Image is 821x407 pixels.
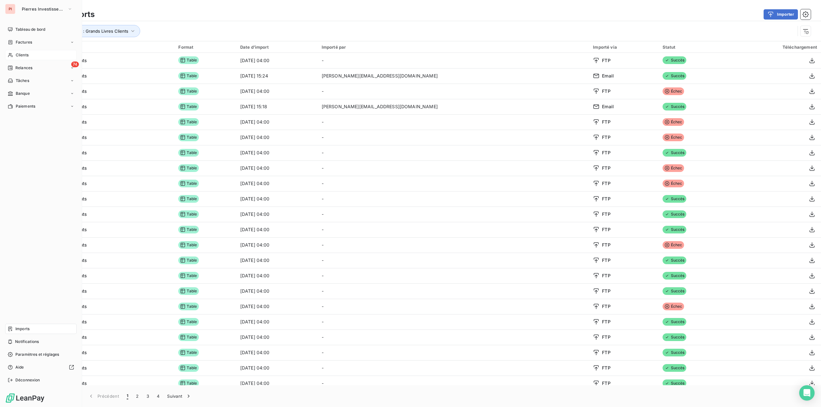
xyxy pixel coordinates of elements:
td: - [318,268,589,283]
span: Tâches [16,78,29,84]
td: - [318,207,589,222]
span: FTP [602,257,610,264]
td: [DATE] 04:00 [236,176,318,191]
span: Succès [663,195,687,203]
div: Importé par [322,45,586,50]
span: FTP [602,57,610,64]
td: - [318,253,589,268]
span: Succès [663,349,687,356]
td: [DATE] 15:18 [236,99,318,114]
td: [PERSON_NAME][EMAIL_ADDRESS][DOMAIN_NAME] [318,68,589,84]
span: Table [178,56,199,64]
span: Table [178,287,199,295]
td: [DATE] 04:00 [236,283,318,299]
span: FTP [602,88,610,94]
span: FTP [602,303,610,310]
td: - [318,376,589,391]
span: Table [178,241,199,249]
span: Tableau de bord [15,27,45,32]
span: Table [178,256,199,264]
button: 4 [153,389,163,403]
span: Succès [663,72,687,80]
button: Importer [764,9,798,20]
span: FTP [602,349,610,356]
span: Table [178,118,199,126]
span: FTP [602,226,610,233]
span: Table [178,318,199,326]
span: Échec [663,303,684,310]
td: [DATE] 04:00 [236,145,318,160]
span: Relances [15,65,32,71]
div: Statut [663,45,724,50]
span: Succès [663,333,687,341]
span: Échec [663,164,684,172]
span: Imports [15,326,30,332]
span: Table [178,333,199,341]
td: [DATE] 04:00 [236,84,318,99]
td: [DATE] 04:00 [236,222,318,237]
div: Format [178,45,232,50]
span: Succès [663,379,687,387]
button: 3 [143,389,153,403]
td: [DATE] 04:00 [236,330,318,345]
span: Succès [663,256,687,264]
span: Table [178,349,199,356]
td: [DATE] 04:00 [236,314,318,330]
td: - [318,222,589,237]
td: - [318,360,589,376]
td: - [318,84,589,99]
span: 74 [71,61,79,67]
td: - [318,130,589,145]
td: - [318,314,589,330]
td: - [318,114,589,130]
td: [DATE] 04:00 [236,360,318,376]
button: 1 [123,389,132,403]
span: FTP [602,242,610,248]
span: Succès [663,103,687,110]
td: [DATE] 04:00 [236,345,318,360]
div: PI [5,4,15,14]
span: Table [178,149,199,157]
td: [DATE] 04:00 [236,268,318,283]
span: FTP [602,119,610,125]
span: Table [178,134,199,141]
td: [DATE] 04:00 [236,376,318,391]
img: Logo LeanPay [5,393,45,403]
td: [DATE] 04:00 [236,160,318,176]
span: Clients [16,52,29,58]
button: Suivant [163,389,196,403]
span: Table [178,379,199,387]
td: [DATE] 15:24 [236,68,318,84]
span: Table [178,195,199,203]
span: Succès [663,364,687,372]
span: Succès [663,318,687,326]
a: Aide [5,362,77,372]
span: FTP [602,334,610,340]
td: - [318,160,589,176]
span: Succès [663,210,687,218]
button: 2 [132,389,142,403]
td: [DATE] 04:00 [236,53,318,68]
td: - [318,145,589,160]
span: Échec [663,180,684,187]
td: [DATE] 04:00 [236,299,318,314]
span: Aide [15,364,24,370]
span: FTP [602,319,610,325]
span: Table [178,103,199,110]
span: Succès [663,149,687,157]
span: Table [178,87,199,95]
td: [DATE] 04:00 [236,237,318,253]
span: Table [178,226,199,233]
span: Échec [663,87,684,95]
span: Email [602,73,614,79]
td: - [318,237,589,253]
span: Type d’import : Grands Livres Clients [55,28,128,34]
td: [DATE] 04:00 [236,191,318,207]
span: Échec [663,118,684,126]
button: Type d’import : Grands Livres Clients [46,25,140,37]
span: Pierres Investissement [22,6,65,12]
td: - [318,53,589,68]
span: FTP [602,134,610,141]
span: 1 [127,393,128,399]
span: Table [178,210,199,218]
